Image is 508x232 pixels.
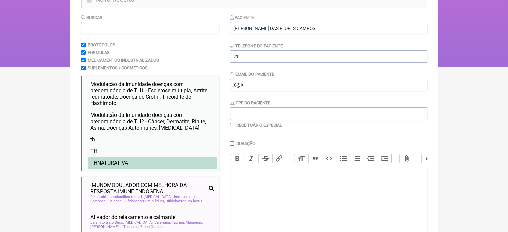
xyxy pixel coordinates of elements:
[81,15,103,20] label: Buscar
[108,195,143,199] span: Lactobacillus reuteri
[364,154,378,163] button: Decrease Level
[120,225,139,229] span: L Theanina
[90,160,97,166] span: TH
[230,43,283,48] label: Telefone do Paciente
[272,154,286,163] button: Link
[90,81,207,106] span: Modulação da Imunidade doenças com predominância de TH1 - Esclerose múltipla, Artrite reumatoide,...
[230,15,254,20] label: Paciente
[322,154,336,163] button: Code
[90,112,206,131] span: Modulação da Imunidade doenças com predominância de TH2 - Câncer, Dermatite, Rinite, Asma, Doença...
[90,220,124,225] span: Jarsin Extrato Seco
[244,154,258,163] button: Italic
[88,50,110,55] label: Formulas
[350,154,364,163] button: Numbers
[230,72,274,77] label: Email do Paciente
[90,182,206,195] span: IMUNOMODULADOR COM MELHORA DA RESPOSTA IMUNE ENDÓGENA
[336,154,350,163] button: Bullets
[90,199,123,203] span: Lactobacillus casei
[144,195,197,199] span: [MEDICAL_DATA] thermoplhillus
[125,220,153,225] span: [MEDICAL_DATA]
[166,199,203,203] span: Bifidobacterium lactis
[124,199,165,203] span: Bifidobacterium bifidum
[140,225,165,229] span: Zinco Quelado
[308,154,322,163] button: Quote
[186,220,203,225] span: Magnésio
[90,136,95,143] span: th
[422,154,436,163] button: Undo
[90,214,175,220] span: Ativador do relaxamento e calmante
[172,220,185,225] span: Taurina
[154,220,171,225] span: Valeriana
[81,22,219,34] input: exemplo: emagrecimento, ansiedade
[378,154,392,163] button: Increase Level
[90,160,128,166] span: NATURATIVA
[400,154,414,163] button: Attach Files
[236,123,282,128] label: Receituário Especial
[90,148,97,154] span: TH
[294,154,308,163] button: Heading
[88,58,159,63] label: Medicamentos Industrializados
[90,195,107,199] span: Resistaid
[88,42,115,47] label: Protocolos
[230,154,244,163] button: Bold
[258,154,272,163] button: Strikethrough
[90,225,119,229] span: [PERSON_NAME]
[236,141,256,146] label: Duração
[230,100,270,105] label: CPF do Paciente
[88,65,148,70] label: Suplementos / Cosméticos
